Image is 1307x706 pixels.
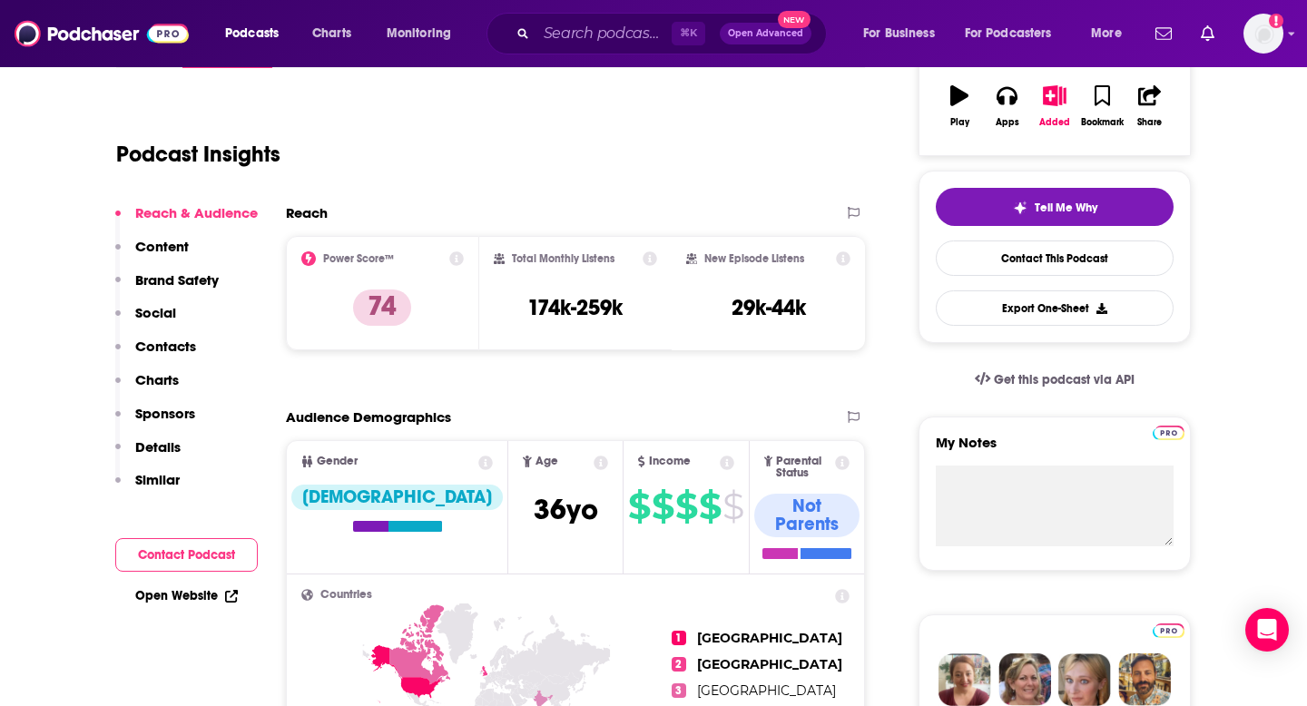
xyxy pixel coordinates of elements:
[936,290,1174,326] button: Export One-Sheet
[720,23,811,44] button: Open AdvancedNew
[504,13,844,54] div: Search podcasts, credits, & more...
[953,19,1078,48] button: open menu
[1153,423,1184,440] a: Pro website
[697,630,842,646] span: [GEOGRAPHIC_DATA]
[850,19,958,48] button: open menu
[300,19,362,48] a: Charts
[965,21,1052,46] span: For Podcasters
[1078,74,1125,139] button: Bookmark
[1153,426,1184,440] img: Podchaser Pro
[135,371,179,388] p: Charts
[672,631,686,645] span: 1
[950,117,969,128] div: Play
[1245,608,1289,652] div: Open Intercom Messenger
[212,19,302,48] button: open menu
[728,29,803,38] span: Open Advanced
[697,656,842,672] span: [GEOGRAPHIC_DATA]
[536,456,558,467] span: Age
[374,19,475,48] button: open menu
[135,271,219,289] p: Brand Safety
[1243,14,1283,54] button: Show profile menu
[1035,201,1097,215] span: Tell Me Why
[323,252,394,265] h2: Power Score™
[936,188,1174,226] button: tell me why sparkleTell Me Why
[1243,14,1283,54] img: User Profile
[225,21,279,46] span: Podcasts
[697,682,836,699] span: [GEOGRAPHIC_DATA]
[135,438,181,456] p: Details
[863,21,935,46] span: For Business
[776,456,831,479] span: Parental Status
[534,492,598,527] span: 36 yo
[115,271,219,305] button: Brand Safety
[732,294,806,321] h3: 29k-44k
[983,74,1030,139] button: Apps
[960,358,1149,402] a: Get this podcast via API
[672,657,686,672] span: 2
[754,494,860,537] div: Not Parents
[115,538,258,572] button: Contact Podcast
[652,492,673,521] span: $
[512,252,614,265] h2: Total Monthly Listens
[135,238,189,255] p: Content
[1194,18,1222,49] a: Show notifications dropdown
[135,204,258,221] p: Reach & Audience
[1078,19,1145,48] button: open menu
[672,683,686,698] span: 3
[536,19,672,48] input: Search podcasts, credits, & more...
[1039,117,1070,128] div: Added
[936,434,1174,466] label: My Notes
[387,21,451,46] span: Monitoring
[135,338,196,355] p: Contacts
[115,405,195,438] button: Sponsors
[1118,653,1171,706] img: Jon Profile
[15,16,189,51] img: Podchaser - Follow, Share and Rate Podcasts
[1013,201,1027,215] img: tell me why sparkle
[312,21,351,46] span: Charts
[353,289,411,326] p: 74
[704,252,804,265] h2: New Episode Listens
[675,492,697,521] span: $
[628,492,650,521] span: $
[722,492,743,521] span: $
[938,653,991,706] img: Sydney Profile
[291,485,503,510] div: [DEMOGRAPHIC_DATA]
[527,294,623,321] h3: 174k-259k
[1243,14,1283,54] span: Logged in as abirchfield
[1031,74,1078,139] button: Added
[936,240,1174,276] a: Contact This Podcast
[135,304,176,321] p: Social
[699,492,721,521] span: $
[1153,623,1184,638] img: Podchaser Pro
[286,408,451,426] h2: Audience Demographics
[115,238,189,271] button: Content
[1269,14,1283,28] svg: Add a profile image
[1081,117,1124,128] div: Bookmark
[116,141,280,168] h1: Podcast Insights
[115,338,196,371] button: Contacts
[115,371,179,405] button: Charts
[998,653,1051,706] img: Barbara Profile
[317,456,358,467] span: Gender
[135,405,195,422] p: Sponsors
[115,471,180,505] button: Similar
[115,204,258,238] button: Reach & Audience
[1091,21,1122,46] span: More
[1058,653,1111,706] img: Jules Profile
[936,74,983,139] button: Play
[1153,621,1184,638] a: Pro website
[1148,18,1179,49] a: Show notifications dropdown
[996,117,1019,128] div: Apps
[778,11,811,28] span: New
[286,204,328,221] h2: Reach
[1126,74,1174,139] button: Share
[672,22,705,45] span: ⌘ K
[320,589,372,601] span: Countries
[135,588,238,603] a: Open Website
[1137,117,1162,128] div: Share
[994,372,1135,387] span: Get this podcast via API
[135,471,180,488] p: Similar
[115,304,176,338] button: Social
[649,456,691,467] span: Income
